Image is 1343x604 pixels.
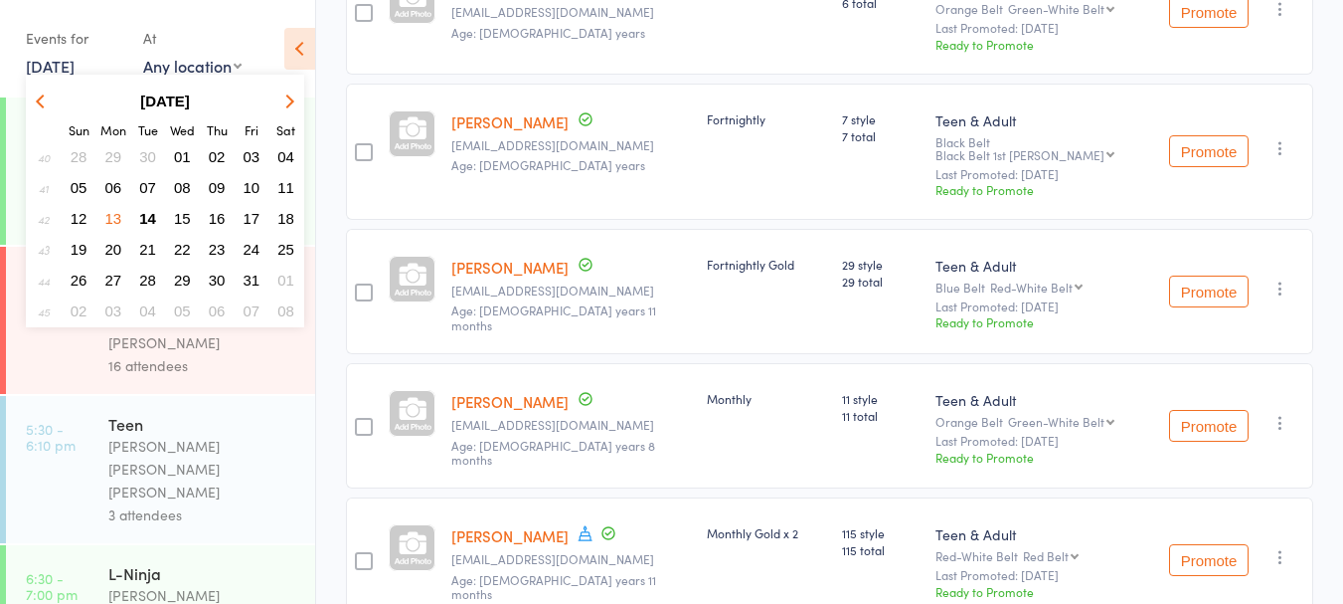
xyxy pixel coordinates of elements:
button: 12 [64,205,94,232]
span: 115 total [842,541,920,558]
div: Red-White Belt [935,549,1153,562]
span: 17 [244,210,260,227]
button: Promote [1169,544,1249,576]
span: 03 [244,148,260,165]
span: 06 [105,179,122,196]
div: L-Ninja [108,562,298,584]
button: 16 [202,205,233,232]
span: 29 total [842,273,920,290]
button: 22 [167,236,198,263]
button: 28 [132,267,163,294]
div: Green-White Belt [1008,2,1104,15]
div: Orange Belt [935,415,1153,428]
span: 10 [244,179,260,196]
time: 6:30 - 7:00 pm [26,570,78,602]
button: 06 [98,174,129,201]
span: Age: [DEMOGRAPHIC_DATA] years [451,24,645,41]
span: 03 [105,302,122,319]
button: 19 [64,236,94,263]
button: Promote [1169,276,1249,307]
button: 13 [98,205,129,232]
span: 7 total [842,127,920,144]
span: 21 [139,241,156,258]
button: 08 [167,174,198,201]
span: 19 [71,241,87,258]
button: 26 [64,267,94,294]
small: Saturday [276,121,295,138]
div: Fortnightly Gold [707,256,827,273]
span: 12 [71,210,87,227]
span: 06 [209,302,226,319]
button: 17 [237,205,267,232]
button: 20 [98,236,129,263]
span: 02 [71,302,87,319]
button: 31 [237,267,267,294]
small: belindagray1904@gmail.com [451,138,691,152]
button: 10 [237,174,267,201]
button: 15 [167,205,198,232]
button: 18 [270,205,301,232]
small: Last Promoted: [DATE] [935,568,1153,582]
small: Last Promoted: [DATE] [935,167,1153,181]
small: kendeng06010@gmail.com [451,5,691,19]
div: Ready to Promote [935,181,1153,198]
span: 07 [139,179,156,196]
div: Ready to Promote [935,449,1153,466]
span: 13 [105,210,122,227]
span: Age: [DEMOGRAPHIC_DATA] years 8 months [451,437,655,468]
div: Teen [108,413,298,435]
div: At [143,22,242,55]
button: 02 [202,143,233,170]
div: 16 attendees [108,354,298,377]
button: 04 [132,298,163,324]
button: 03 [237,143,267,170]
button: 30 [202,267,233,294]
span: 23 [209,241,226,258]
span: 29 [105,148,122,165]
div: Ready to Promote [935,36,1153,53]
div: Fortnightly [707,110,827,127]
div: Ready to Promote [935,583,1153,600]
small: Last Promoted: [DATE] [935,300,1153,313]
span: 28 [139,272,156,289]
button: 28 [64,143,94,170]
span: 05 [71,179,87,196]
a: [PERSON_NAME] [451,525,569,546]
button: 01 [270,267,301,294]
small: Tuesday [138,121,158,138]
span: 08 [277,302,294,319]
div: Orange Belt [935,2,1153,15]
span: 27 [105,272,122,289]
span: 01 [174,148,191,165]
button: 25 [270,236,301,263]
span: 26 [71,272,87,289]
span: 24 [244,241,260,258]
small: Monday [100,121,126,138]
span: 09 [209,179,226,196]
div: [PERSON_NAME] [PERSON_NAME] [PERSON_NAME] [108,435,298,503]
span: 29 style [842,256,920,273]
small: Thursday [207,121,228,138]
div: Any location [143,55,242,77]
small: Friday [245,121,258,138]
small: Last Promoted: [DATE] [935,21,1153,35]
button: 03 [98,298,129,324]
button: 30 [132,143,163,170]
span: 01 [277,272,294,289]
em: 42 [38,211,50,227]
button: 04 [270,143,301,170]
span: 16 [209,210,226,227]
button: 08 [270,298,301,324]
button: Promote [1169,135,1249,167]
div: Red Belt [1023,549,1069,562]
div: Teen & Adult [935,390,1153,410]
div: Blue Belt [935,281,1153,294]
button: 29 [98,143,129,170]
button: Promote [1169,410,1249,442]
div: Events for [26,22,123,55]
div: Red-White Belt [990,281,1073,294]
div: Black Belt 1st [PERSON_NAME] [935,148,1104,161]
span: 04 [139,302,156,319]
small: trupteeshirke@gmail.com [451,284,691,298]
div: 3 attendees [108,503,298,526]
